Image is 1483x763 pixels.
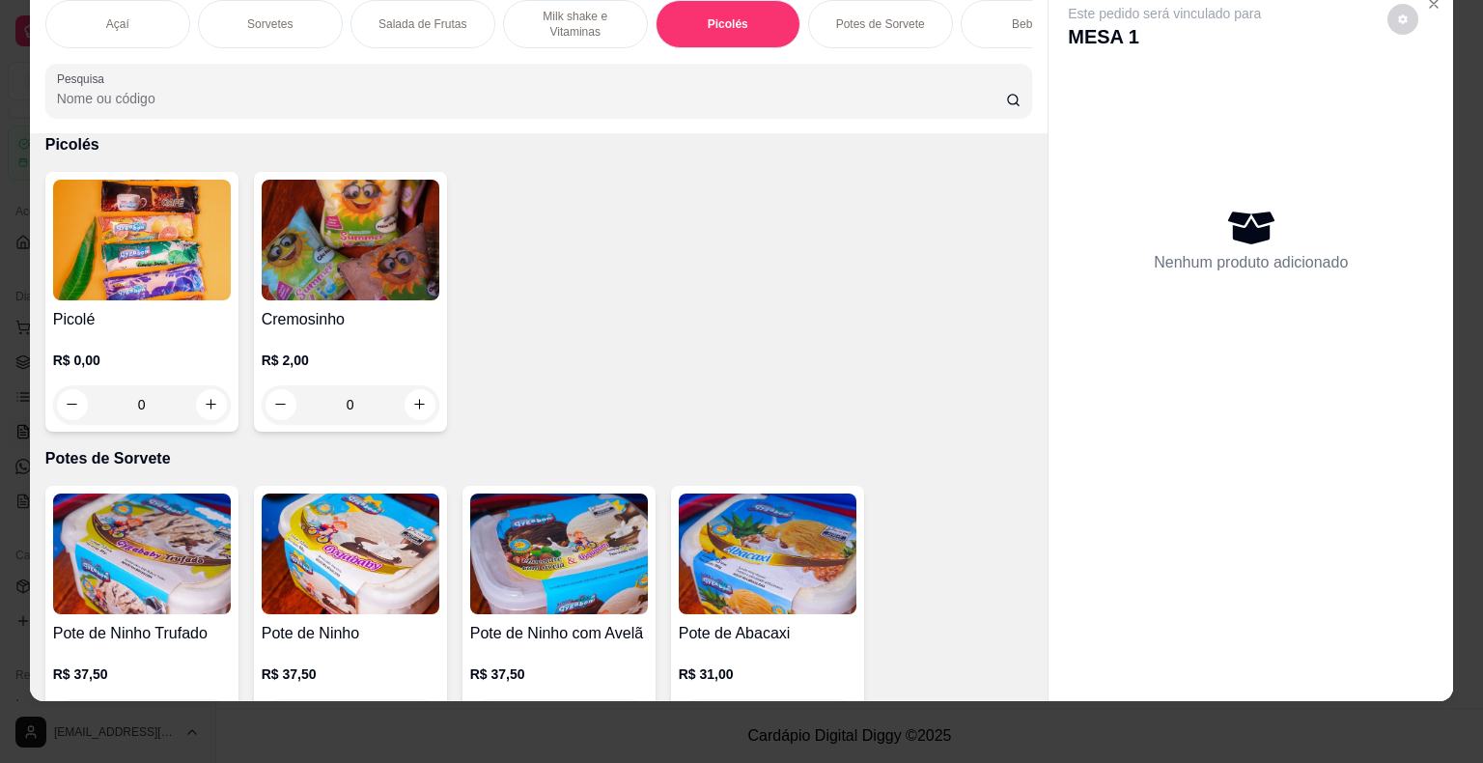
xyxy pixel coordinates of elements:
[1012,16,1053,32] p: Bebidas
[1154,251,1348,274] p: Nenhum produto adicionado
[53,494,231,614] img: product-image
[57,89,1006,108] input: Pesquisa
[57,71,111,87] label: Pesquisa
[1068,23,1261,50] p: MESA 1
[45,133,1033,156] p: Picolés
[53,351,231,370] p: R$ 0,00
[470,664,648,684] p: R$ 37,50
[262,180,439,300] img: product-image
[53,180,231,300] img: product-image
[1387,4,1418,35] button: decrease-product-quantity
[679,664,856,684] p: R$ 31,00
[266,389,296,420] button: decrease-product-quantity
[53,664,231,684] p: R$ 37,50
[45,447,1033,470] p: Potes de Sorvete
[708,16,748,32] p: Picolés
[679,622,856,645] h4: Pote de Abacaxi
[262,494,439,614] img: product-image
[262,664,439,684] p: R$ 37,50
[53,308,231,331] h4: Picolé
[519,9,631,40] p: Milk shake e Vitaminas
[262,622,439,645] h4: Pote de Ninho
[679,494,856,614] img: product-image
[106,16,129,32] p: Açaí
[378,16,466,32] p: Salada de Frutas
[262,351,439,370] p: R$ 2,00
[247,16,293,32] p: Sorvetes
[836,16,925,32] p: Potes de Sorvete
[53,622,231,645] h4: Pote de Ninho Trufado
[262,308,439,331] h4: Cremosinho
[405,389,435,420] button: increase-product-quantity
[470,494,648,614] img: product-image
[470,622,648,645] h4: Pote de Ninho com Avelã
[1068,4,1261,23] p: Este pedido será vinculado para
